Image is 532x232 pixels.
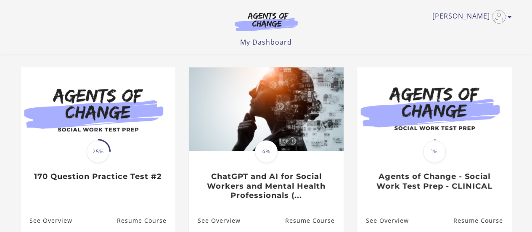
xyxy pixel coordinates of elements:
[255,140,278,163] span: 4%
[432,10,508,24] a: Toggle menu
[198,172,334,200] h3: ChatGPT and AI for Social Workers and Mental Health Professionals (...
[366,172,503,191] h3: Agents of Change - Social Work Test Prep - CLINICAL
[240,37,292,47] a: My Dashboard
[423,140,446,163] span: 1%
[87,140,109,163] span: 25%
[29,172,166,181] h3: 170 Question Practice Test #2
[226,12,307,31] img: Agents of Change Logo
